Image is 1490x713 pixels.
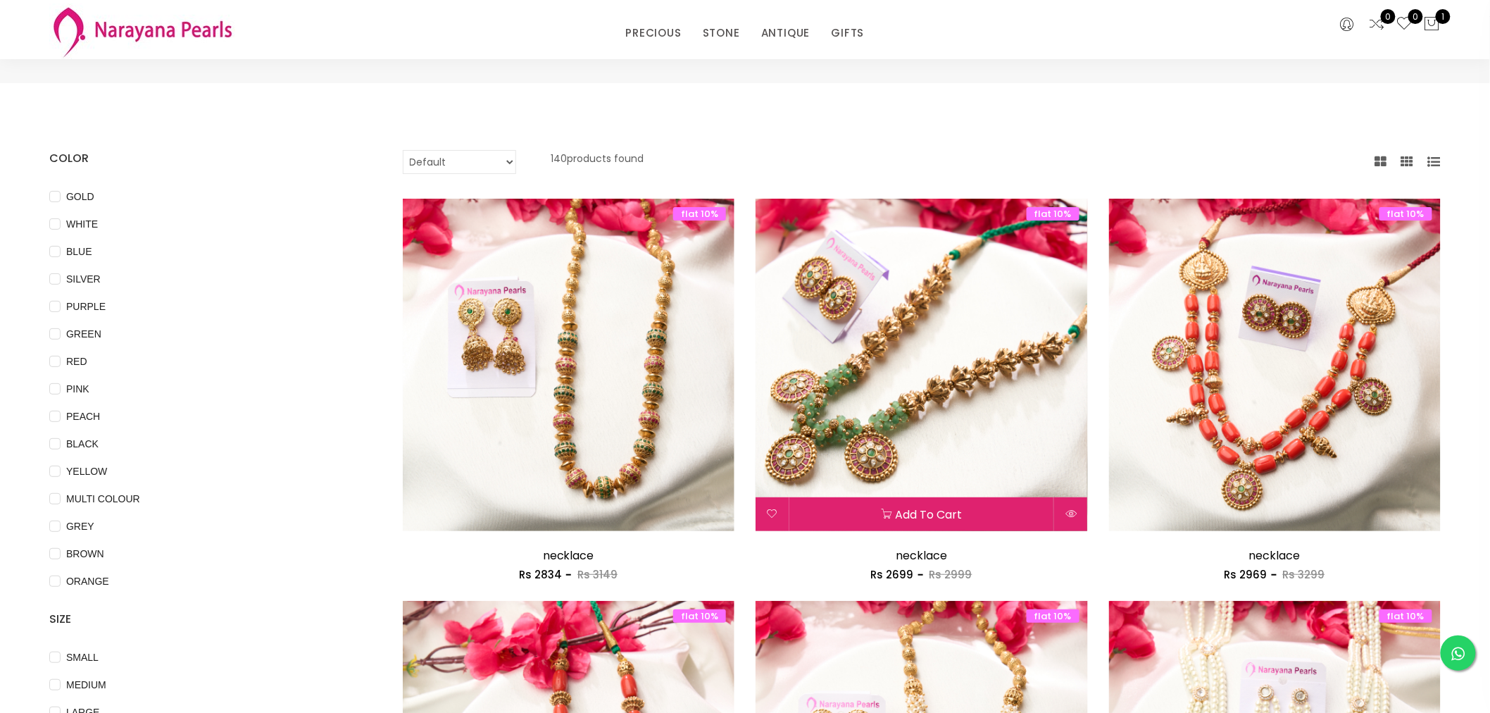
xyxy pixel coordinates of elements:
span: SMALL [61,650,104,665]
span: WHITE [61,216,104,232]
span: PINK [61,381,95,397]
span: Rs 2699 [871,567,914,582]
span: Rs 2999 [929,567,972,582]
span: GOLD [61,189,100,204]
span: SILVER [61,271,106,287]
a: 0 [1369,15,1386,34]
span: BROWN [61,546,110,562]
a: necklace [896,547,947,564]
a: ANTIQUE [761,23,810,44]
a: STONE [703,23,740,44]
span: PURPLE [61,299,111,314]
span: BLUE [61,244,98,259]
span: PEACH [61,409,106,424]
a: PRECIOUS [625,23,681,44]
span: flat 10% [1379,207,1432,221]
button: Add to cart [789,497,1054,531]
span: GREY [61,519,100,534]
span: GREEN [61,326,107,342]
span: flat 10% [1379,609,1432,623]
p: 140 products found [551,150,644,174]
span: Rs 3299 [1283,567,1325,582]
h4: COLOR [49,150,361,167]
span: flat 10% [1027,609,1079,623]
span: 1 [1436,9,1451,24]
span: MEDIUM [61,677,112,693]
span: RED [61,354,93,369]
button: 1 [1424,15,1441,34]
span: BLACK [61,436,104,452]
span: Rs 3149 [577,567,618,582]
a: necklace [543,547,594,564]
span: Rs 2969 [1225,567,1267,582]
span: 0 [1408,9,1423,24]
a: 0 [1396,15,1413,34]
span: 0 [1381,9,1396,24]
span: flat 10% [1027,207,1079,221]
span: Rs 2834 [519,567,562,582]
span: flat 10% [673,609,726,623]
span: YELLOW [61,464,113,479]
span: ORANGE [61,573,115,589]
button: Add to wishlist [756,497,789,531]
span: MULTI COLOUR [61,491,146,507]
a: GIFTS [832,23,865,44]
h4: SIZE [49,611,361,628]
a: necklace [1249,547,1301,564]
span: flat 10% [673,207,726,221]
button: Quick View [1055,497,1088,531]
